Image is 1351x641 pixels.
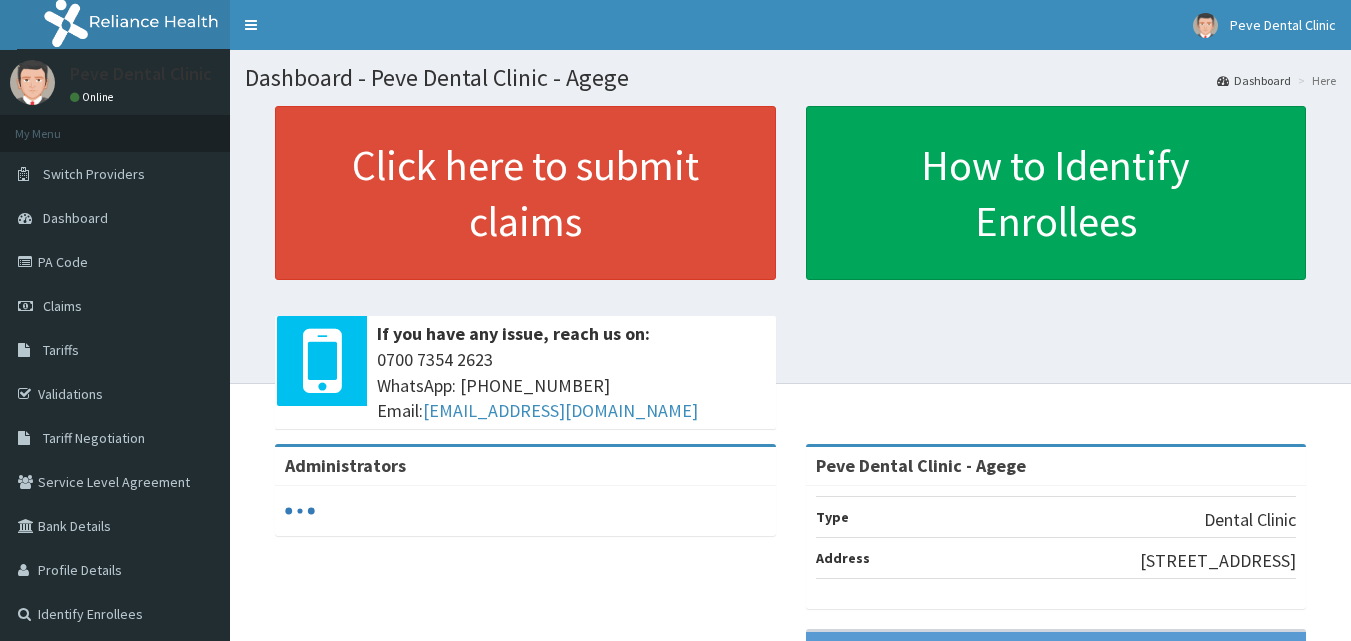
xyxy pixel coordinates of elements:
[1140,548,1296,574] p: [STREET_ADDRESS]
[806,106,1307,280] a: How to Identify Enrollees
[285,496,315,526] svg: audio-loading
[816,508,849,526] b: Type
[70,90,118,104] a: Online
[1217,72,1291,89] a: Dashboard
[43,297,82,315] span: Claims
[377,322,650,345] b: If you have any issue, reach us on:
[275,106,776,280] a: Click here to submit claims
[10,60,55,105] img: User Image
[245,65,1336,91] h1: Dashboard - Peve Dental Clinic - Agege
[43,341,79,359] span: Tariffs
[43,165,145,183] span: Switch Providers
[423,399,698,422] a: [EMAIL_ADDRESS][DOMAIN_NAME]
[816,549,870,567] b: Address
[1293,72,1336,89] li: Here
[377,347,766,424] span: 0700 7354 2623 WhatsApp: [PHONE_NUMBER] Email:
[285,454,406,477] b: Administrators
[816,454,1026,477] strong: Peve Dental Clinic - Agege
[1230,16,1336,34] span: Peve Dental Clinic
[1204,507,1296,533] p: Dental Clinic
[43,429,145,447] span: Tariff Negotiation
[70,65,212,83] p: Peve Dental Clinic
[1193,13,1218,38] img: User Image
[43,209,108,227] span: Dashboard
